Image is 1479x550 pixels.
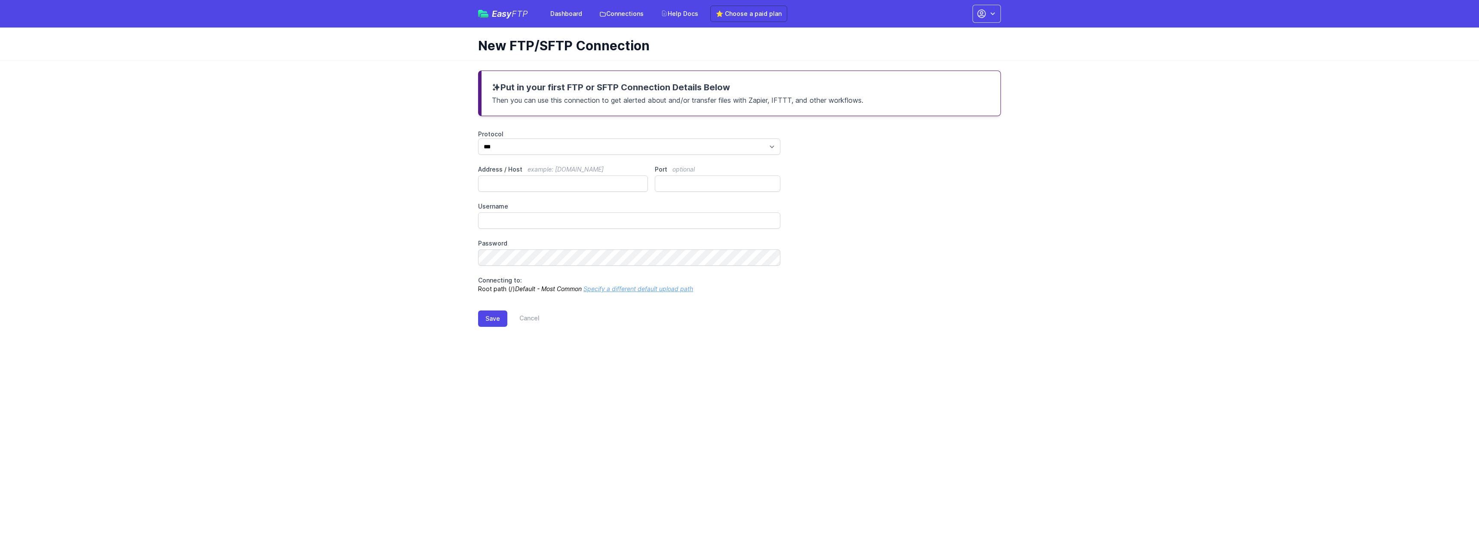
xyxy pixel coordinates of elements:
[478,276,780,293] p: Root path (/)
[507,310,540,327] a: Cancel
[478,10,488,18] img: easyftp_logo.png
[478,202,780,211] label: Username
[478,130,780,138] label: Protocol
[478,38,994,53] h1: New FTP/SFTP Connection
[478,9,528,18] a: EasyFTP
[478,310,507,327] button: Save
[492,9,528,18] span: Easy
[594,6,649,22] a: Connections
[528,166,604,173] span: example: [DOMAIN_NAME]
[512,9,528,19] span: FTP
[655,165,780,174] label: Port
[545,6,587,22] a: Dashboard
[672,166,695,173] span: optional
[656,6,703,22] a: Help Docs
[492,93,990,105] p: Then you can use this connection to get alerted about and/or transfer files with Zapier, IFTTT, a...
[515,285,582,292] i: Default - Most Common
[478,165,648,174] label: Address / Host
[583,285,693,292] a: Specify a different default upload path
[478,277,522,284] span: Connecting to:
[492,81,990,93] h3: Put in your first FTP or SFTP Connection Details Below
[710,6,787,22] a: ⭐ Choose a paid plan
[478,239,780,248] label: Password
